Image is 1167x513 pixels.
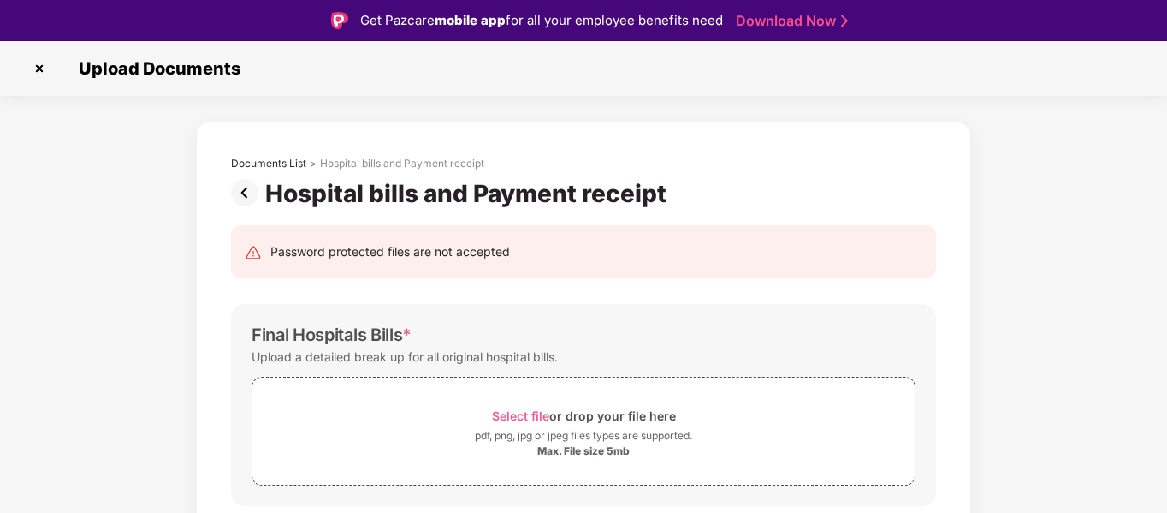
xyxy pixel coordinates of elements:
div: Hospital bills and Payment receipt [265,179,673,208]
img: svg+xml;base64,PHN2ZyBpZD0iQ3Jvc3MtMzJ4MzIiIHhtbG5zPSJodHRwOi8vd3d3LnczLm9yZy8yMDAwL3N2ZyIgd2lkdG... [26,55,53,82]
div: pdf, png, jpg or jpeg files types are supported. [475,427,692,444]
div: Final Hospitals Bills [252,325,412,345]
div: Password protected files are not accepted [270,242,510,261]
span: Select file [492,409,549,423]
img: Stroke [841,12,848,30]
div: Documents List [231,157,306,170]
img: svg+xml;base64,PHN2ZyBpZD0iUHJldi0zMngzMiIgeG1sbnM9Imh0dHA6Ly93d3cudzMub3JnLzIwMDAvc3ZnIiB3aWR0aD... [231,179,265,206]
a: Download Now [736,12,843,30]
div: > [310,157,317,170]
div: Max. File size 5mb [537,444,630,458]
div: Get Pazcare for all your employee benefits need [360,10,723,31]
div: Upload a detailed break up for all original hospital bills. [252,345,558,368]
div: Hospital bills and Payment receipt [320,157,484,170]
span: Select fileor drop your file herepdf, png, jpg or jpeg files types are supported.Max. File size 5mb [252,391,915,472]
div: or drop your file here [492,404,676,427]
strong: mobile app [435,12,506,28]
img: Logo [331,12,348,29]
img: svg+xml;base64,PHN2ZyB4bWxucz0iaHR0cDovL3d3dy53My5vcmcvMjAwMC9zdmciIHdpZHRoPSIyNCIgaGVpZ2h0PSIyNC... [245,244,262,261]
span: Upload Documents [62,58,249,79]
